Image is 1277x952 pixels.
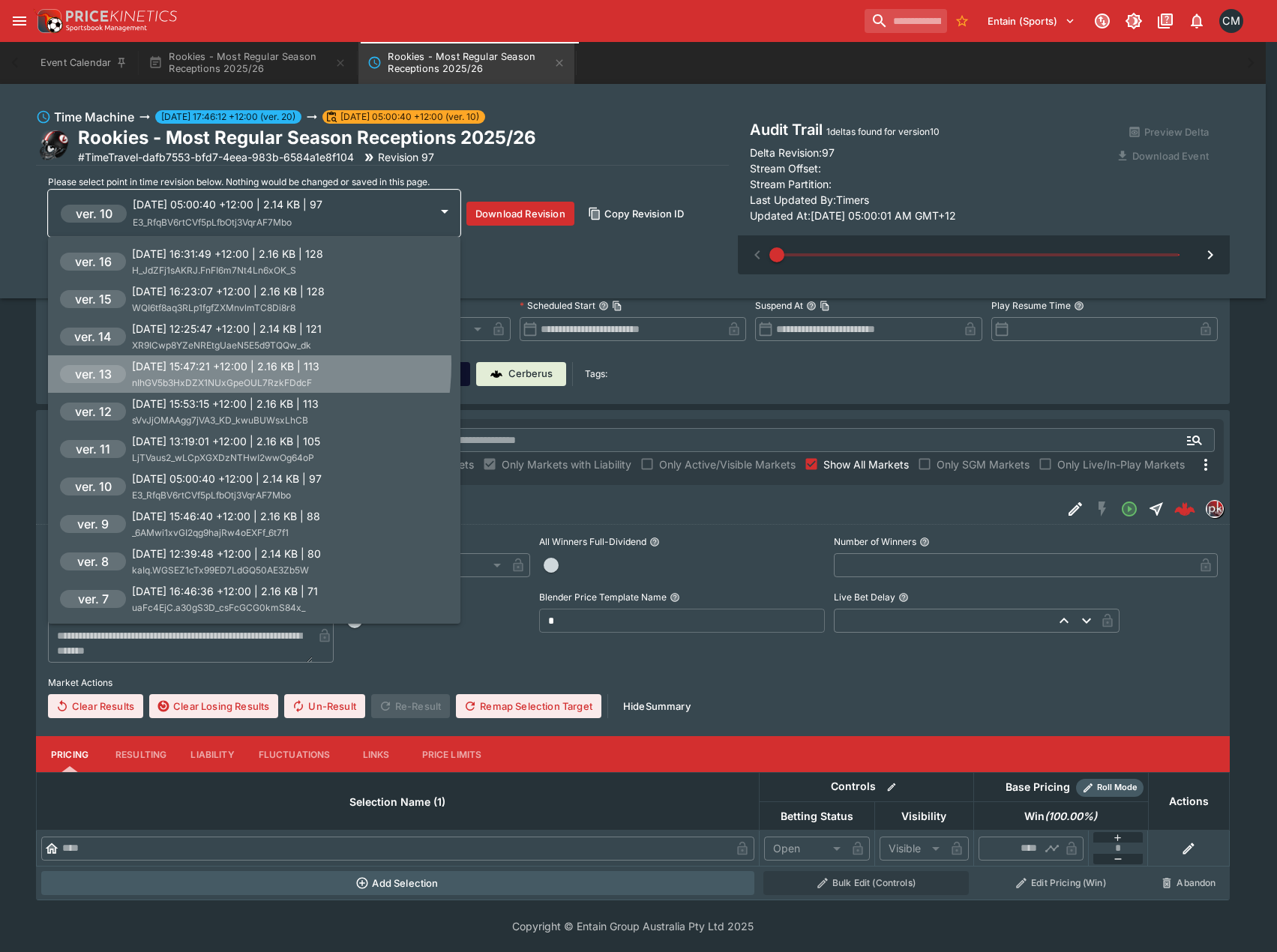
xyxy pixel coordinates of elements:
span: kaIq.WGSEZ1cTx99ED7LdGQ50AE3Zb5W [132,564,309,576]
span: H_JdZFj1sAKRJ.FnFI6m7Nt4Ln6xOK_S [132,265,296,276]
p: [DATE] 12:39:48 +12:00 | 2.14 KB | 80 [132,546,321,561]
p: [DATE] 15:53:15 +12:00 | 2.16 KB | 113 [132,396,319,412]
h6: ver. 7 [78,590,109,608]
p: [DATE] 13:19:01 +12:00 | 2.16 KB | 105 [132,433,320,449]
h6: ver. 11 [76,440,110,458]
p: [DATE] 15:46:40 +12:00 | 2.16 KB | 88 [132,508,320,524]
h6: ver. 14 [74,328,112,346]
h6: ver. 8 [77,552,109,570]
p: [DATE] 16:31:49 +12:00 | 2.16 KB | 128 [132,246,323,262]
span: nIhGV5b3HxDZX1NUxGpeOUL7RzkFDdcF [132,377,312,388]
span: _6AMwi1xvGI2qg9hajRw4oEXFf_6t7f1 [132,527,289,538]
p: [DATE] 12:25:47 +12:00 | 2.14 KB | 121 [132,321,322,337]
p: [DATE] 15:47:21 +12:00 | 2.16 KB | 113 [132,358,319,374]
span: LjTVaus2_wLCpXGXDzNTHwI2wwOg64oP [132,452,314,463]
h6: ver. 9 [77,515,109,533]
span: XR9ICwp8YZeNREtgUaeN5E5d9TQQw_dk [132,340,311,351]
h6: ver. 16 [75,253,112,271]
h6: ver. 10 [75,477,112,495]
span: E3_RfqBV6rtCVf5pLfbOtj3VqrAF7Mbo [132,489,291,501]
h6: ver. 15 [75,290,112,308]
p: [DATE] 16:46:36 +12:00 | 2.16 KB | 71 [132,583,318,599]
h6: ver. 12 [75,403,112,421]
h6: ver. 13 [75,365,112,383]
p: [DATE] 16:23:07 +12:00 | 2.16 KB | 128 [132,283,325,299]
span: WQI6tf8aq3RLp1fgfZXMnvlmTC8Di8r8 [132,302,295,313]
p: [DATE] 05:00:40 +12:00 | 2.14 KB | 97 [132,471,322,486]
span: sVvJjOMAAgg7jVA3_KD_kwuBUWsxLhCB [132,415,308,426]
span: uaFc4EjC.a30gS3D_csFcGCG0kmS84x_ [132,602,305,613]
